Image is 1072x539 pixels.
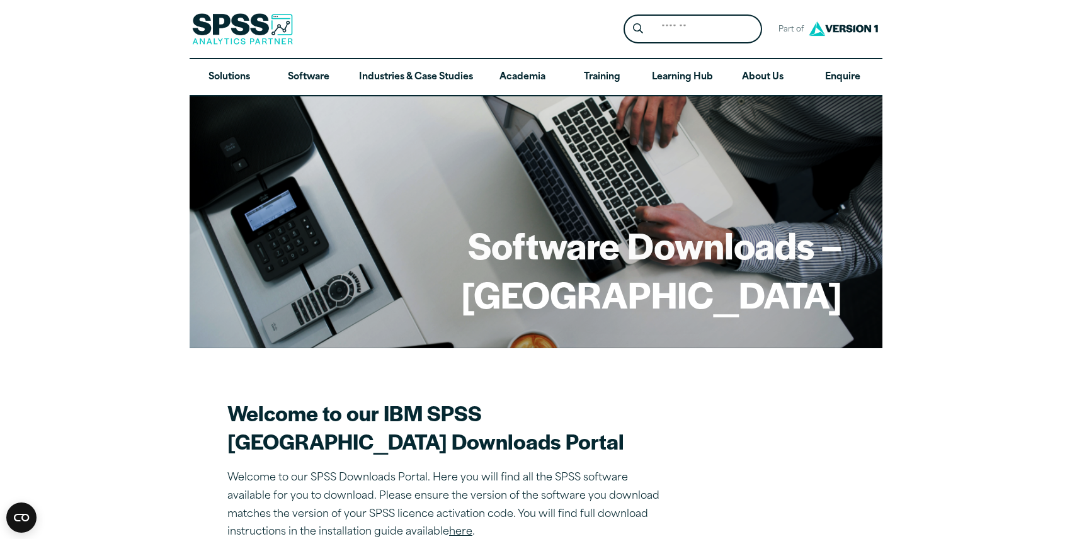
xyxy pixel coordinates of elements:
button: Open CMP widget [6,502,37,533]
span: Part of [772,21,806,39]
a: Industries & Case Studies [349,59,483,96]
a: Academia [483,59,562,96]
a: About Us [723,59,802,96]
svg: Search magnifying glass icon [633,23,643,34]
a: Training [562,59,642,96]
h1: Software Downloads – [GEOGRAPHIC_DATA] [230,220,842,318]
nav: Desktop version of site main menu [190,59,882,96]
a: Software [269,59,348,96]
a: Solutions [190,59,269,96]
a: Enquire [803,59,882,96]
button: Search magnifying glass icon [627,18,650,41]
img: Version1 Logo [806,17,881,40]
form: Site Header Search Form [624,14,762,44]
h2: Welcome to our IBM SPSS [GEOGRAPHIC_DATA] Downloads Portal [227,399,668,455]
img: SPSS Analytics Partner [192,13,293,45]
a: Learning Hub [642,59,723,96]
a: here [449,527,472,537]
